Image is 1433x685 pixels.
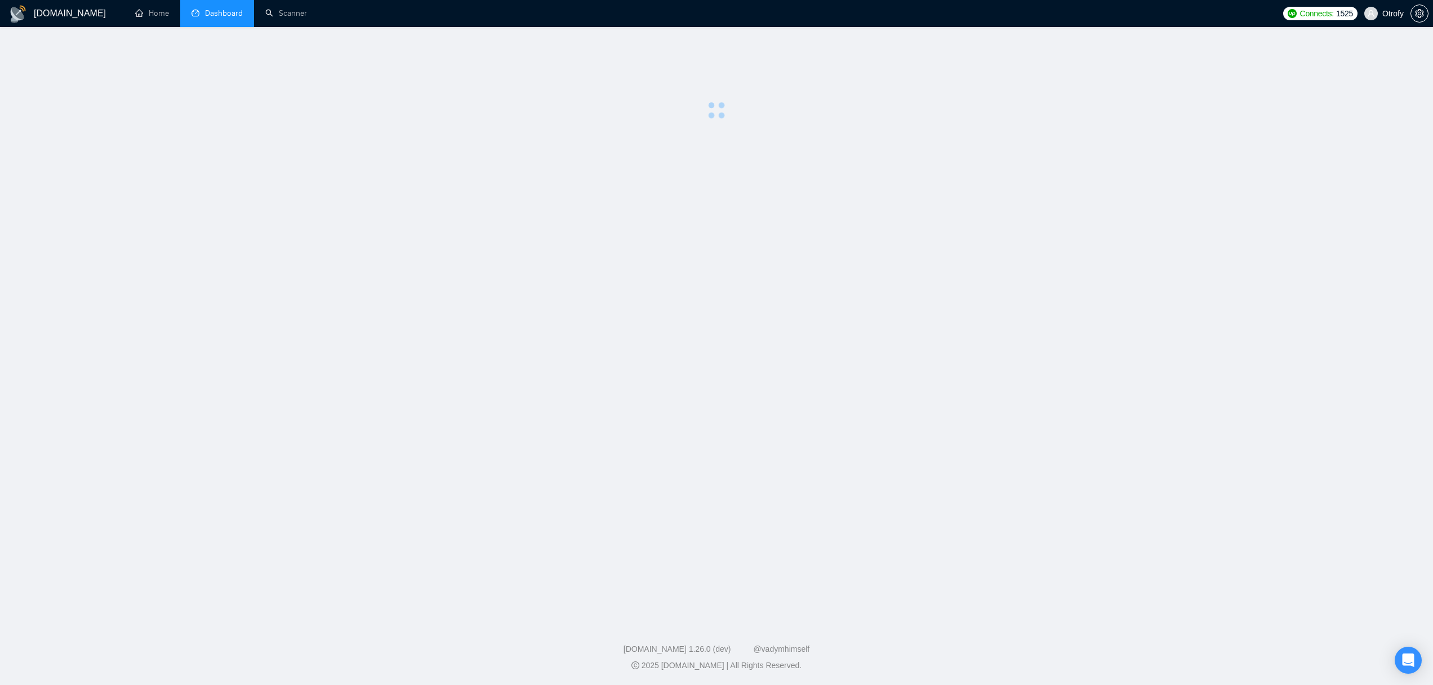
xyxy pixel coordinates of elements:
a: @vadymhimself [753,644,809,653]
span: 1525 [1336,7,1353,20]
a: [DOMAIN_NAME] 1.26.0 (dev) [624,644,731,653]
span: setting [1411,9,1428,18]
button: setting [1410,5,1428,23]
div: Open Intercom Messenger [1395,647,1422,674]
div: 2025 [DOMAIN_NAME] | All Rights Reserved. [9,660,1424,671]
a: setting [1410,9,1428,18]
span: user [1367,10,1375,17]
span: dashboard [192,9,199,17]
span: copyright [631,661,639,669]
span: Dashboard [205,8,243,18]
a: homeHome [135,8,169,18]
span: Connects: [1300,7,1334,20]
img: logo [9,5,27,23]
a: searchScanner [265,8,307,18]
img: upwork-logo.png [1288,9,1297,18]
